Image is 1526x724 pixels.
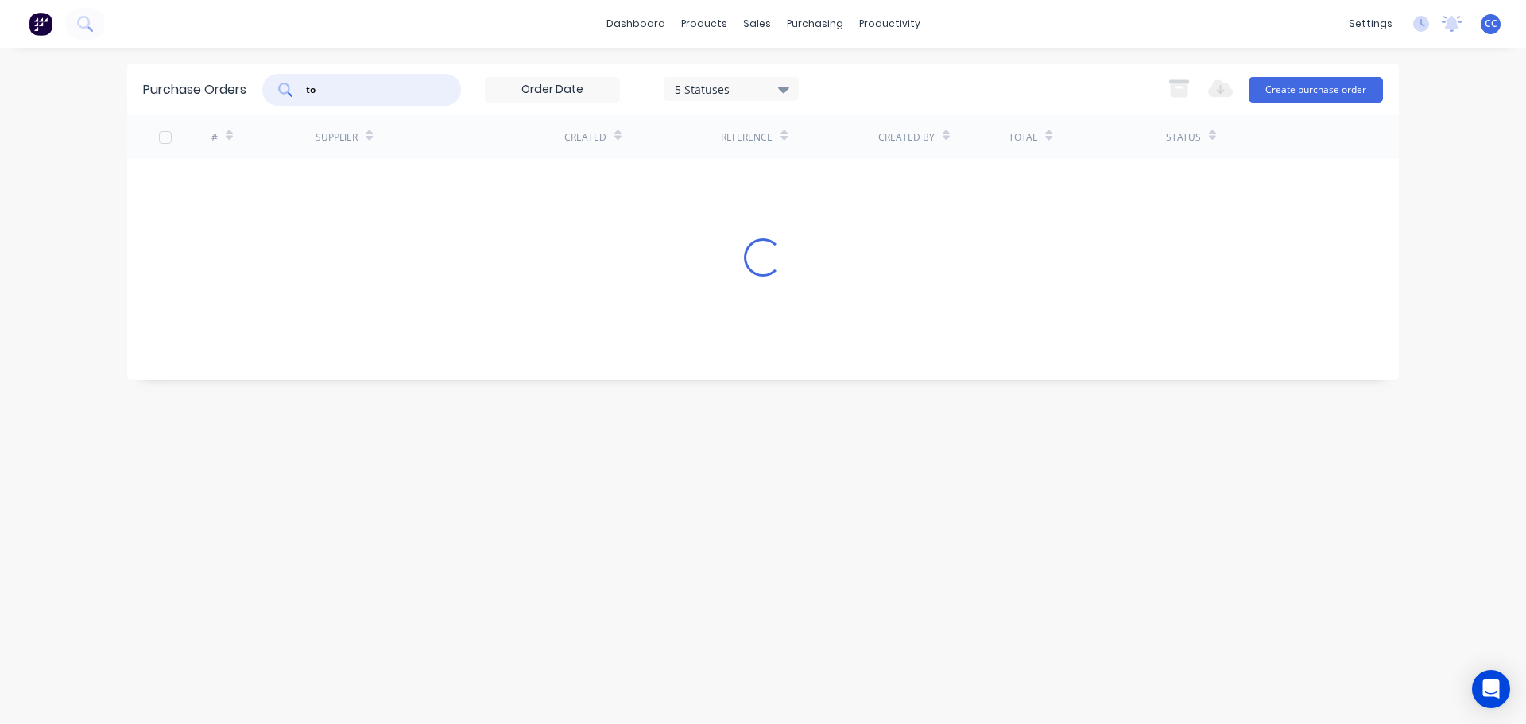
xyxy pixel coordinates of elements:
[1009,130,1037,145] div: Total
[1249,77,1383,103] button: Create purchase order
[735,12,779,36] div: sales
[598,12,673,36] a: dashboard
[878,130,935,145] div: Created By
[1472,670,1510,708] div: Open Intercom Messenger
[851,12,928,36] div: productivity
[316,130,358,145] div: Supplier
[1341,12,1400,36] div: settings
[675,80,788,97] div: 5 Statuses
[304,82,436,98] input: Search purchase orders...
[29,12,52,36] img: Factory
[486,78,619,102] input: Order Date
[211,130,218,145] div: #
[564,130,606,145] div: Created
[673,12,735,36] div: products
[721,130,773,145] div: Reference
[1166,130,1201,145] div: Status
[143,80,246,99] div: Purchase Orders
[1485,17,1497,31] span: CC
[779,12,851,36] div: purchasing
